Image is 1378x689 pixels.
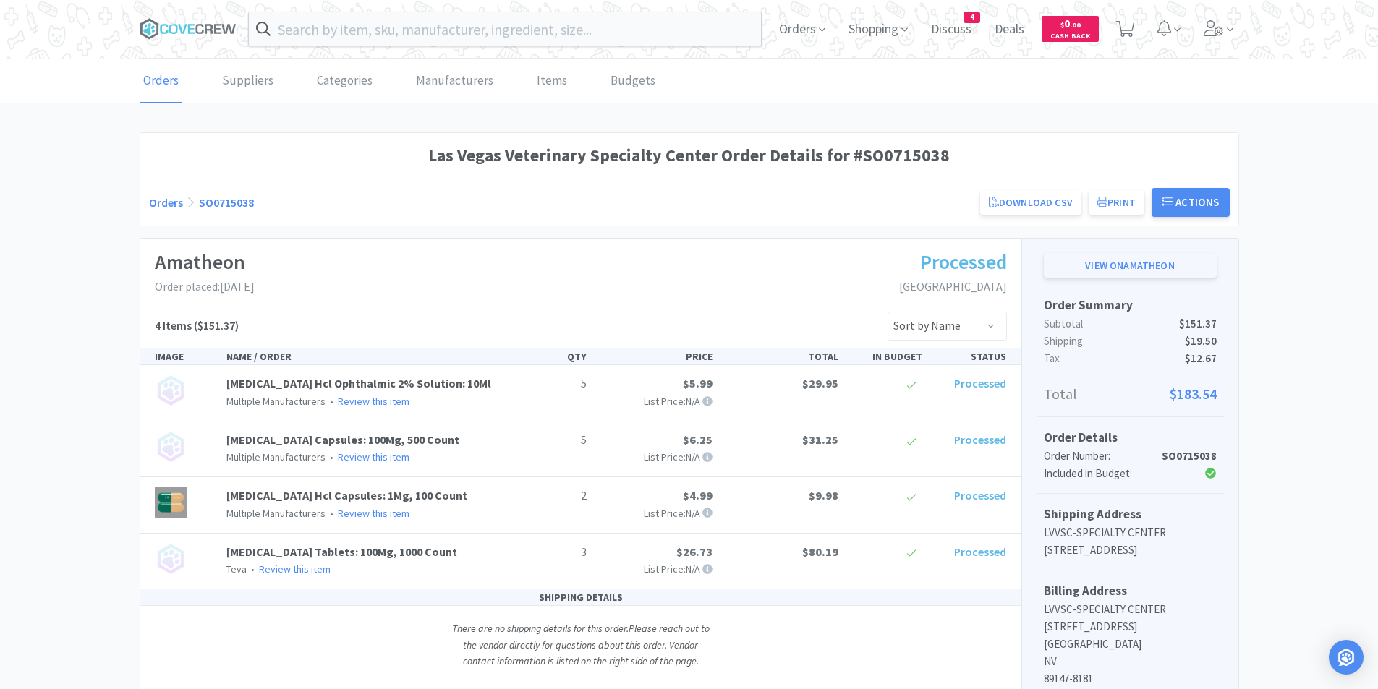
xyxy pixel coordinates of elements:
[155,375,187,406] img: no_image.png
[899,278,1007,296] p: [GEOGRAPHIC_DATA]
[338,507,409,520] a: Review this item
[964,12,979,22] span: 4
[1044,296,1217,315] h5: Order Summary
[1044,653,1217,670] p: NV
[155,246,255,278] h1: Amatheon
[509,348,592,364] div: QTY
[1044,524,1217,559] p: LVVSC-SPECIALTY CENTER [STREET_ADDRESS]
[683,432,713,447] span: $6.25
[1044,618,1217,635] p: [STREET_ADDRESS]
[514,375,587,393] p: 5
[802,544,838,559] span: $80.19
[155,487,187,518] img: 20547f90b84f44a4ac6ba8f9c632050b_301851.jpeg
[1044,428,1217,448] h5: Order Details
[226,488,467,502] a: [MEDICAL_DATA] Hcl Capsules: 1Mg, 100 Count
[1044,448,1159,465] div: Order Number:
[140,589,1021,606] div: SHIPPING DETAILS
[1162,449,1217,463] strong: SO0715038
[1044,465,1159,482] div: Included in Budget:
[226,450,326,463] span: Multiple Manufacturers
[226,507,326,520] span: Multiple Manufacturers
[1044,635,1217,653] p: [GEOGRAPHIC_DATA]
[598,561,713,577] p: List Price: N/A
[598,505,713,521] p: List Price: N/A
[226,395,326,408] span: Multiple Manufacturers
[607,59,659,103] a: Budgets
[1044,505,1217,524] h5: Shipping Address
[452,622,710,667] i: There are no shipping details for this order. Please reach out to the vendor directly for questio...
[1050,33,1090,42] span: Cash Back
[802,376,838,390] span: $29.95
[598,449,713,465] p: List Price: N/A
[328,450,336,463] span: •
[683,376,713,390] span: $5.99
[718,348,844,364] div: TOTAL
[199,195,254,210] a: SO0715038
[989,23,1030,36] a: Deals
[149,348,221,364] div: IMAGE
[1070,20,1081,30] span: . 00
[954,376,1006,390] span: Processed
[980,190,1081,215] a: Download CSV
[412,59,497,103] a: Manufacturers
[328,395,336,408] span: •
[928,348,1012,364] div: STATUS
[1044,382,1217,406] p: Total
[1185,350,1217,367] span: $12.67
[1185,333,1217,350] span: $19.50
[954,544,1006,559] span: Processed
[338,395,409,408] a: Review this item
[226,544,457,559] a: [MEDICAL_DATA] Tablets: 100Mg, 1000 Count
[1170,382,1217,406] span: $183.54
[1042,9,1099,48] a: $0.00Cash Back
[844,348,928,364] div: IN BUDGET
[683,488,713,502] span: $4.99
[802,432,838,447] span: $31.25
[221,348,509,364] div: NAME / ORDER
[514,431,587,450] p: 5
[1044,601,1217,618] p: LVVSC-SPECIALTY CENTER
[1179,315,1217,333] span: $151.37
[155,317,239,335] h5: ($151.37)
[1060,20,1064,30] span: $
[598,393,713,409] p: List Price: N/A
[218,59,277,103] a: Suppliers
[249,562,257,575] span: •
[149,142,1230,169] h1: Las Vegas Veterinary Specialty Center Order Details for #SO0715038
[925,23,977,36] a: Discuss4
[1044,253,1217,278] a: View onAmatheon
[1089,190,1144,215] button: Print
[155,278,255,296] p: Order placed: [DATE]
[1044,581,1217,601] h5: Billing Address
[259,562,331,575] a: Review this item
[1060,17,1081,30] span: 0
[514,487,587,505] p: 2
[954,488,1006,502] span: Processed
[1044,315,1217,333] p: Subtotal
[1329,640,1364,675] div: Open Intercom Messenger
[155,318,192,333] span: 4 Items
[226,432,459,447] a: [MEDICAL_DATA] Capsules: 100Mg, 500 Count
[514,543,587,562] p: 3
[338,450,409,463] a: Review this item
[809,488,838,502] span: $9.98
[328,507,336,520] span: •
[313,59,376,103] a: Categories
[920,249,1007,275] span: Processed
[1044,670,1217,688] p: 89147-8181
[954,432,1006,447] span: Processed
[226,562,247,575] span: Teva
[533,59,571,103] a: Items
[1152,188,1230,217] button: Actions
[592,348,718,364] div: PRICE
[155,431,187,463] img: no_image.png
[149,195,183,210] a: Orders
[226,376,491,390] a: [MEDICAL_DATA] Hcl Ophthalmic 2% Solution: 10Ml
[249,12,762,46] input: Search by item, sku, manufacturer, ingredient, size...
[1044,350,1217,367] p: Tax
[140,59,182,103] a: Orders
[1044,333,1217,350] p: Shipping
[155,543,187,575] img: no_image.png
[676,544,713,559] span: $26.73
